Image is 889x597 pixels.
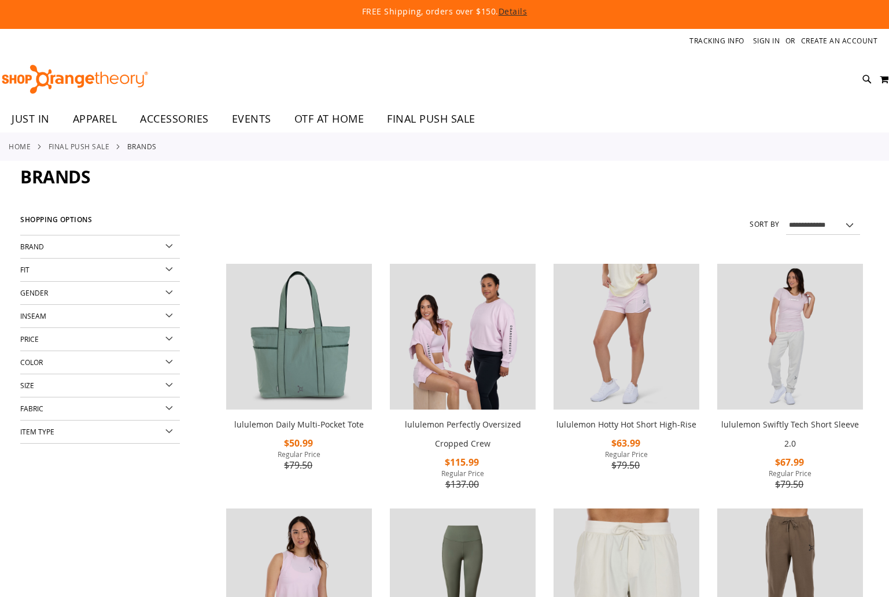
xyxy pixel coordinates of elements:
[20,265,29,274] span: Fit
[20,328,180,351] div: Price
[717,469,863,478] span: Regular Price
[753,36,780,46] a: Sign In
[20,397,180,421] div: Fabric
[20,381,34,390] span: Size
[97,6,791,17] p: FREE Shipping, orders over $150.
[232,106,271,132] span: EVENTS
[554,264,699,410] img: lululemon Hotty Hot Short High-Rise
[294,106,364,132] span: OTF AT HOME
[220,106,283,132] a: EVENTS
[226,449,372,459] span: Regular Price
[611,459,641,471] span: $79.50
[20,311,46,320] span: Inseam
[127,141,157,152] strong: Brands
[49,141,110,152] a: FINAL PUSH SALE
[20,351,180,374] div: Color
[775,456,806,469] span: $67.99
[548,258,705,503] div: product
[721,419,859,449] a: lululemon Swiftly Tech Short Sleeve 2.0
[128,106,220,132] a: ACCESSORIES
[554,449,699,459] span: Regular Price
[220,258,378,503] div: product
[234,419,364,430] a: lululemon Daily Multi-Pocket Tote
[445,478,481,491] span: $137.00
[20,282,180,305] div: Gender
[226,264,372,412] a: lululemon Daily Multi-Pocket Tote
[20,165,90,189] span: Brands
[20,374,180,397] div: Size
[20,334,39,344] span: Price
[390,264,536,410] img: lululemon Perfectly Oversized Cropped Crew
[20,305,180,328] div: Inseam
[717,264,863,410] img: lululemon Swiftly Tech Short Sleeve 2.0
[387,106,475,132] span: FINAL PUSH SALE
[405,419,521,449] a: lululemon Perfectly Oversized Cropped Crew
[711,258,869,522] div: product
[499,6,528,17] a: Details
[384,258,541,522] div: product
[283,106,376,132] a: OTF AT HOME
[375,106,487,132] a: FINAL PUSH SALE
[284,459,314,471] span: $79.50
[20,358,43,367] span: Color
[717,264,863,412] a: lululemon Swiftly Tech Short Sleeve 2.0
[20,259,180,282] div: Fit
[20,427,54,436] span: Item Type
[556,419,696,430] a: lululemon Hotty Hot Short High-Rise
[20,288,48,297] span: Gender
[390,469,536,478] span: Regular Price
[73,106,117,132] span: APPAREL
[20,211,180,235] strong: Shopping Options
[20,242,44,251] span: Brand
[20,404,43,413] span: Fabric
[9,141,31,152] a: Home
[390,264,536,412] a: lululemon Perfectly Oversized Cropped Crew
[20,235,180,259] div: Brand
[140,106,209,132] span: ACCESSORIES
[20,421,180,444] div: Item Type
[689,36,744,46] a: Tracking Info
[611,437,642,449] span: $63.99
[801,36,878,46] a: Create an Account
[12,106,50,132] span: JUST IN
[750,219,780,229] label: Sort By
[554,264,699,412] a: lululemon Hotty Hot Short High-Rise
[445,456,481,469] span: $115.99
[61,106,129,132] a: APPAREL
[226,264,372,410] img: lululemon Daily Multi-Pocket Tote
[284,437,315,449] span: $50.99
[775,478,805,491] span: $79.50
